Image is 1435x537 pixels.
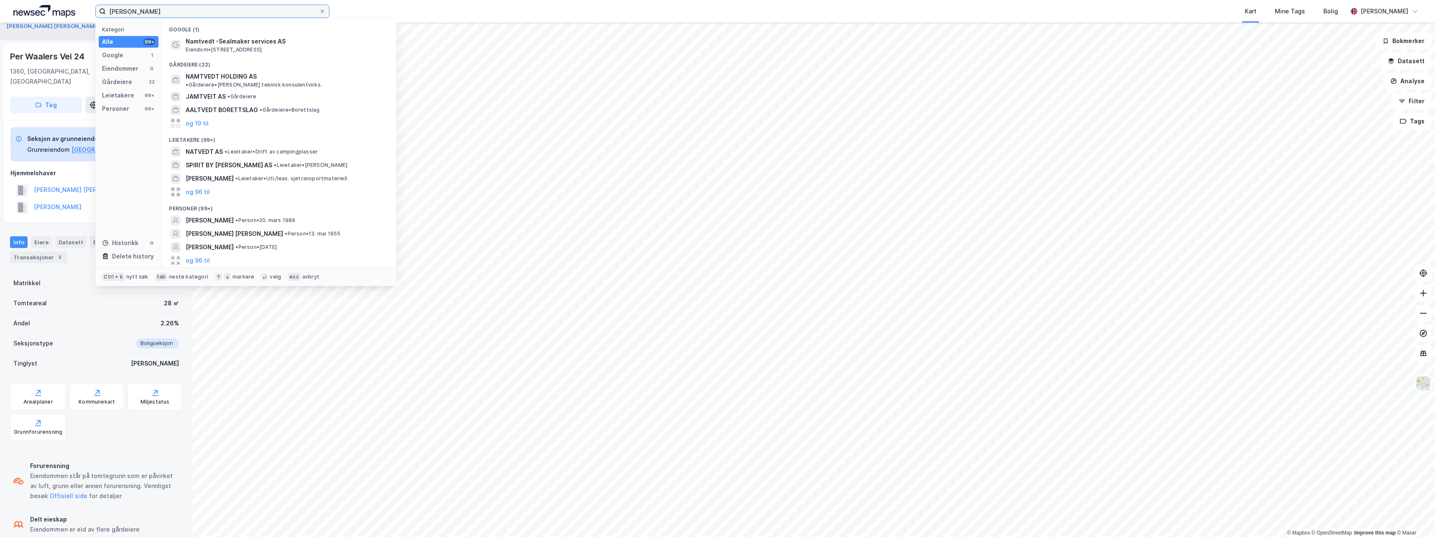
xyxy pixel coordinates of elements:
div: [PERSON_NAME] [1361,6,1408,16]
div: Eiendommer [102,64,138,74]
div: Kontrollprogram for chat [1393,497,1435,537]
span: NAMTVEDT HOLDING AS [186,72,257,82]
span: • [235,175,238,182]
a: Improve this map [1354,530,1396,536]
span: JAMTVEIT AS [186,92,226,102]
div: 28 ㎡ [164,298,179,308]
span: Leietaker • Utl./leas. sjøtransportmateriell [235,175,347,182]
span: Namtvedt -Sealmaker services AS [186,36,386,46]
span: Gårdeiere • Borettslag [260,107,319,113]
button: Tags [1393,113,1432,130]
button: [GEOGRAPHIC_DATA], 41/1010 [71,145,160,155]
span: Eiendom • [STREET_ADDRESS] [186,46,262,53]
div: 1 [148,52,155,59]
div: Delete history [112,251,154,261]
span: Leietaker • [PERSON_NAME] [274,162,347,169]
button: Bokmerker [1375,33,1432,49]
div: Tomteareal [13,298,47,308]
button: og 96 til [186,256,210,266]
span: [PERSON_NAME] [186,215,234,225]
span: Gårdeiere [227,93,256,100]
a: Mapbox [1287,530,1310,536]
div: Kommunekart [79,399,115,405]
div: neste kategori [169,274,208,280]
div: Personer (99+) [162,199,396,214]
div: Ctrl + k [102,273,125,281]
span: [PERSON_NAME] [PERSON_NAME] [186,229,283,239]
span: • [260,107,262,113]
div: 0 [148,65,155,72]
div: Eiendommen er eid av flere gårdeiere [30,524,140,534]
div: Alle [102,37,113,47]
div: esc [288,273,301,281]
div: Matrikkel [13,278,41,288]
div: Arealplaner [23,399,53,405]
div: [PERSON_NAME] [131,358,179,368]
div: 1360, [GEOGRAPHIC_DATA], [GEOGRAPHIC_DATA] [10,66,110,87]
div: 99+ [143,105,155,112]
span: • [225,148,227,155]
div: Info [10,236,28,248]
span: [PERSON_NAME] [186,242,234,252]
input: Søk på adresse, matrikkel, gårdeiere, leietakere eller personer [106,5,319,18]
span: SPIRIT BY [PERSON_NAME] AS [186,160,272,170]
a: OpenStreetMap [1312,530,1352,536]
button: og 19 til [186,118,209,128]
button: Filter [1392,93,1432,110]
div: Leietakere (99+) [162,130,396,145]
div: velg [270,274,281,280]
div: avbryt [302,274,319,280]
span: Gårdeiere • [PERSON_NAME] teknisk konsulentvirks. [186,82,322,88]
div: Leietakere [102,90,134,100]
div: 3 [56,253,64,261]
div: Seksjonstype [13,338,53,348]
div: Personer [102,104,129,114]
button: Tag [10,97,82,113]
button: og 96 til [186,187,210,197]
span: • [227,93,230,100]
div: Google [102,50,123,60]
div: Per Waalers Vei 24 [10,50,86,63]
div: nytt søk [126,274,148,280]
div: Kategori [102,26,158,33]
div: Delt eieskap [30,514,140,524]
div: markere [232,274,254,280]
button: Datasett [1381,53,1432,69]
div: Datasett [55,236,87,248]
span: [PERSON_NAME] [186,174,234,184]
img: logo.a4113a55bc3d86da70a041830d287a7e.svg [13,5,75,18]
div: Eiendommen står på tomtegrunn som er påvirket av luft, grunn eller annen forurensning. Vennligst ... [30,471,179,501]
div: 99+ [143,92,155,99]
span: AALTVEDT BORETTSLAG [186,105,258,115]
span: NATVEDT AS [186,147,223,157]
div: Transaksjoner [10,251,67,263]
span: • [274,162,276,168]
div: Bolig [1323,6,1338,16]
div: Tinglyst [13,358,37,368]
div: tab [155,273,168,281]
div: Mine Tags [1275,6,1305,16]
div: Hjemmelshaver [10,168,182,178]
div: 0 [148,240,155,246]
div: 22 [148,79,155,85]
div: Grunnforurensning [14,429,62,435]
div: Google (1) [162,20,396,35]
div: Gårdeiere [102,77,132,87]
div: Seksjon av grunneiendom [27,134,160,144]
span: Person • [DATE] [235,244,277,251]
div: 2.26% [161,318,179,328]
span: • [235,244,238,250]
span: • [186,82,188,88]
div: Forurensning [30,461,179,471]
button: Analyse [1383,73,1432,89]
span: • [235,217,238,223]
div: Grunneiendom [27,145,70,155]
span: Person • 20. mars 1989 [235,217,295,224]
span: • [285,230,287,237]
div: 99+ [143,38,155,45]
div: Historikk [102,238,138,248]
div: Miljøstatus [140,399,170,405]
iframe: Chat Widget [1393,497,1435,537]
span: Leietaker • Drift av campingplasser [225,148,318,155]
button: [PERSON_NAME] [PERSON_NAME] [7,22,102,31]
